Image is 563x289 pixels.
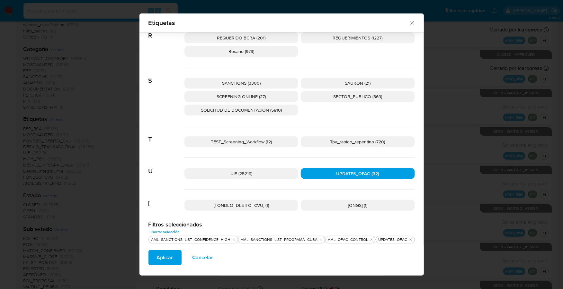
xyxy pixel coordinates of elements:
[327,237,370,242] div: AML_OFAC_CONTROL
[184,250,222,265] button: Cancelar
[148,228,183,236] button: Borrar selección
[408,237,413,242] button: quitar UPDATES_OFAC
[336,170,379,177] span: UPDATES_OFAC (32)
[222,80,261,86] span: SANCTIONS (3300)
[228,48,254,55] span: Rosario (979)
[217,35,265,41] span: REQUERIDO BCRA (201)
[377,237,409,242] div: UPDATES_OFAC
[184,46,299,57] div: Rosario (979)
[301,78,415,89] div: SAURON (21)
[409,20,415,25] button: Cerrar
[301,91,415,102] div: SECTOR_PUBLICO (869)
[148,221,415,228] h2: Filtros seleccionados
[184,105,299,115] div: SOLICITUD DE DOCUMENTACIÓN (5810)
[150,237,232,242] div: AML_SANCTIONS_LIST_CONFIDENCE_HIGH
[184,91,299,102] div: SCREENING ONLINE (27)
[184,78,299,89] div: SANCTIONS (3300)
[148,250,182,265] button: Aplicar
[157,251,173,265] span: Aplicar
[148,190,184,207] span: [
[201,107,282,113] span: SOLICITUD DE DOCUMENTACIÓN (5810)
[369,237,374,242] button: quitar AML_OFAC_CONTROL
[184,32,299,43] div: REQUERIDO BCRA (201)
[184,136,299,147] div: TEST_Screening_Workflow (12)
[301,32,415,43] div: REQUERIMIENTOS (1227)
[152,229,180,235] span: Borrar selección
[148,158,184,175] span: U
[214,202,269,208] span: [FONDEO_DEBITO_CVU] (1)
[301,136,415,147] div: Tpv_rapido_repentino (720)
[301,200,415,211] div: [ONGS] (1)
[148,20,409,26] span: Etiquetas
[345,80,371,86] span: SAURON (21)
[211,139,272,145] span: TEST_Screening_Workflow (12)
[333,93,382,100] span: SECTOR_PUBLICO (869)
[184,168,299,179] div: UIF (25219)
[348,202,367,208] span: [ONGS] (1)
[148,67,184,85] span: S
[301,168,415,179] div: UPDATES_OFAC (32)
[330,139,385,145] span: Tpv_rapido_repentino (720)
[240,237,319,242] div: AML_SANCTIONS_LIST_PROGRAMA_CUBA
[231,237,237,242] button: quitar AML_SANCTIONS_LIST_CONFIDENCE_HIGH
[230,170,252,177] span: UIF (25219)
[318,237,324,242] button: quitar AML_SANCTIONS_LIST_PROGRAMA_CUBA
[184,200,299,211] div: [FONDEO_DEBITO_CVU] (1)
[192,251,213,265] span: Cancelar
[217,93,266,100] span: SCREENING ONLINE (27)
[148,126,184,143] span: T
[333,35,383,41] span: REQUERIMIENTOS (1227)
